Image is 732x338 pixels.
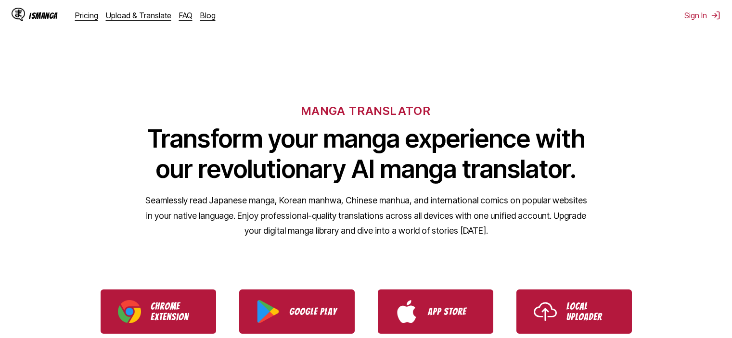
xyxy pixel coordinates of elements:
[428,306,476,317] p: App Store
[289,306,337,317] p: Google Play
[179,11,193,20] a: FAQ
[29,11,58,20] div: IsManga
[145,124,588,184] h1: Transform your manga experience with our revolutionary AI manga translator.
[257,300,280,323] img: Google Play logo
[239,289,355,334] a: Download IsManga from Google Play
[516,289,632,334] a: Use IsManga Local Uploader
[301,104,431,118] h6: MANGA TRANSLATOR
[684,11,720,20] button: Sign In
[12,8,25,21] img: IsManga Logo
[200,11,216,20] a: Blog
[75,11,98,20] a: Pricing
[151,301,199,322] p: Chrome Extension
[395,300,418,323] img: App Store logo
[12,8,75,23] a: IsManga LogoIsManga
[711,11,720,20] img: Sign out
[101,289,216,334] a: Download IsManga Chrome Extension
[378,289,493,334] a: Download IsManga from App Store
[118,300,141,323] img: Chrome logo
[566,301,615,322] p: Local Uploader
[106,11,171,20] a: Upload & Translate
[145,193,588,238] p: Seamlessly read Japanese manga, Korean manhwa, Chinese manhua, and international comics on popula...
[534,300,557,323] img: Upload icon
